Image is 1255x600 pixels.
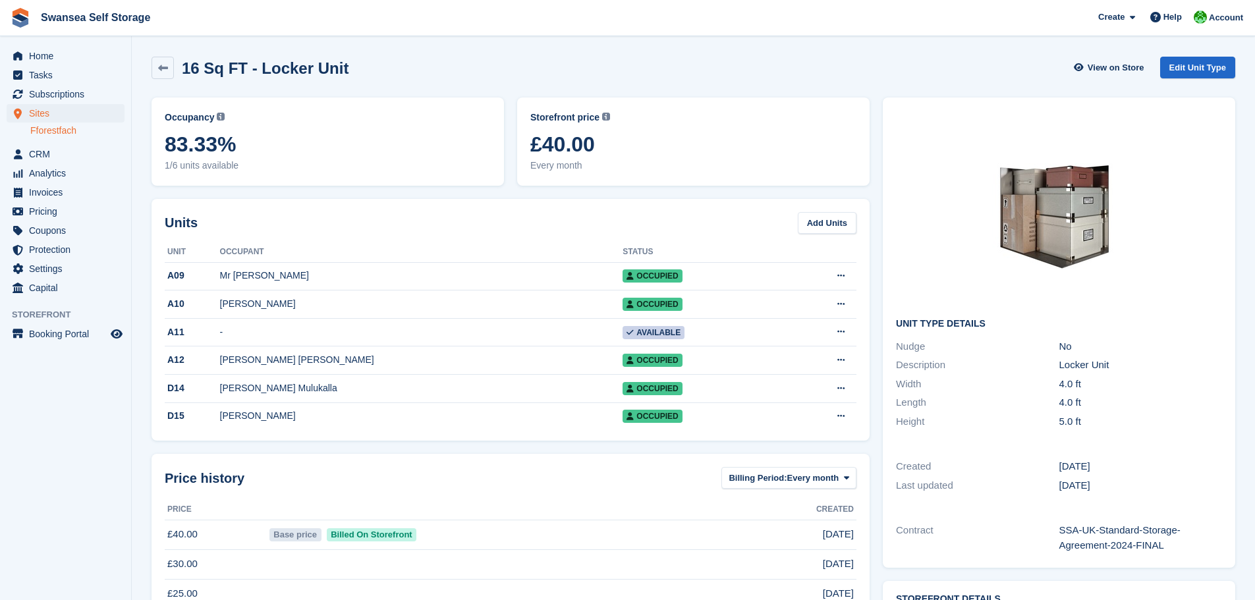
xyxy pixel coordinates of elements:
[787,472,839,485] span: Every month
[1059,478,1222,493] div: [DATE]
[1209,11,1243,24] span: Account
[623,382,682,395] span: Occupied
[1088,61,1144,74] span: View on Store
[530,132,856,156] span: £40.00
[896,478,1059,493] div: Last updated
[1098,11,1125,24] span: Create
[1163,11,1182,24] span: Help
[327,528,417,541] span: Billed On Storefront
[29,259,108,278] span: Settings
[165,353,220,367] div: A12
[823,527,854,542] span: [DATE]
[217,113,225,121] img: icon-info-grey-7440780725fd019a000dd9b08b2336e03edf1995a4989e88bcd33f0948082b44.svg
[896,319,1222,329] h2: Unit Type details
[1059,395,1222,410] div: 4.0 ft
[530,159,856,173] span: Every month
[220,381,623,395] div: [PERSON_NAME] Mulukalla
[7,47,125,65] a: menu
[602,113,610,121] img: icon-info-grey-7440780725fd019a000dd9b08b2336e03edf1995a4989e88bcd33f0948082b44.svg
[896,523,1059,553] div: Contract
[165,242,220,263] th: Unit
[165,269,220,283] div: A09
[7,202,125,221] a: menu
[1194,11,1207,24] img: Andrew Robbins
[220,297,623,311] div: [PERSON_NAME]
[7,85,125,103] a: menu
[623,269,682,283] span: Occupied
[29,85,108,103] span: Subscriptions
[623,354,682,367] span: Occupied
[1059,523,1222,553] div: SSA-UK-Standard-Storage-Agreement-2024-FINAL
[29,325,108,343] span: Booking Portal
[7,104,125,123] a: menu
[29,47,108,65] span: Home
[29,104,108,123] span: Sites
[623,298,682,311] span: Occupied
[165,132,491,156] span: 83.33%
[220,318,623,346] td: -
[623,410,682,423] span: Occupied
[7,145,125,163] a: menu
[1059,414,1222,429] div: 5.0 ft
[29,240,108,259] span: Protection
[29,164,108,182] span: Analytics
[165,159,491,173] span: 1/6 units available
[7,240,125,259] a: menu
[165,111,214,124] span: Occupancy
[798,212,856,234] a: Add Units
[165,325,220,339] div: A11
[29,221,108,240] span: Coupons
[896,377,1059,392] div: Width
[165,381,220,395] div: D14
[896,358,1059,373] div: Description
[961,111,1158,308] img: Locker%20Small%20-%20Plain.jpg
[823,557,854,572] span: [DATE]
[11,8,30,28] img: stora-icon-8386f47178a22dfd0bd8f6a31ec36ba5ce8667c1dd55bd0f319d3a0aa187defe.svg
[896,395,1059,410] div: Length
[220,353,623,367] div: [PERSON_NAME] [PERSON_NAME]
[165,499,267,520] th: Price
[30,124,125,137] a: Fforestfach
[165,213,198,232] h2: Units
[220,269,623,283] div: Mr [PERSON_NAME]
[7,183,125,202] a: menu
[109,326,125,342] a: Preview store
[7,164,125,182] a: menu
[530,111,600,124] span: Storefront price
[816,503,854,515] span: Created
[7,279,125,297] a: menu
[29,279,108,297] span: Capital
[7,259,125,278] a: menu
[721,467,856,489] button: Billing Period: Every month
[165,468,244,488] span: Price history
[623,242,784,263] th: Status
[29,202,108,221] span: Pricing
[220,242,623,263] th: Occupant
[165,520,267,549] td: £40.00
[165,409,220,423] div: D15
[220,409,623,423] div: [PERSON_NAME]
[269,528,321,541] span: Base price
[7,221,125,240] a: menu
[12,308,131,321] span: Storefront
[1059,339,1222,354] div: No
[1059,377,1222,392] div: 4.0 ft
[623,326,684,339] span: Available
[1059,358,1222,373] div: Locker Unit
[36,7,155,28] a: Swansea Self Storage
[1059,459,1222,474] div: [DATE]
[1073,57,1150,78] a: View on Store
[165,549,267,579] td: £30.00
[29,145,108,163] span: CRM
[896,339,1059,354] div: Nudge
[7,66,125,84] a: menu
[896,414,1059,429] div: Height
[896,459,1059,474] div: Created
[182,59,349,77] h2: 16 Sq FT - Locker Unit
[165,297,220,311] div: A10
[1160,57,1235,78] a: Edit Unit Type
[29,183,108,202] span: Invoices
[29,66,108,84] span: Tasks
[729,472,787,485] span: Billing Period:
[7,325,125,343] a: menu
